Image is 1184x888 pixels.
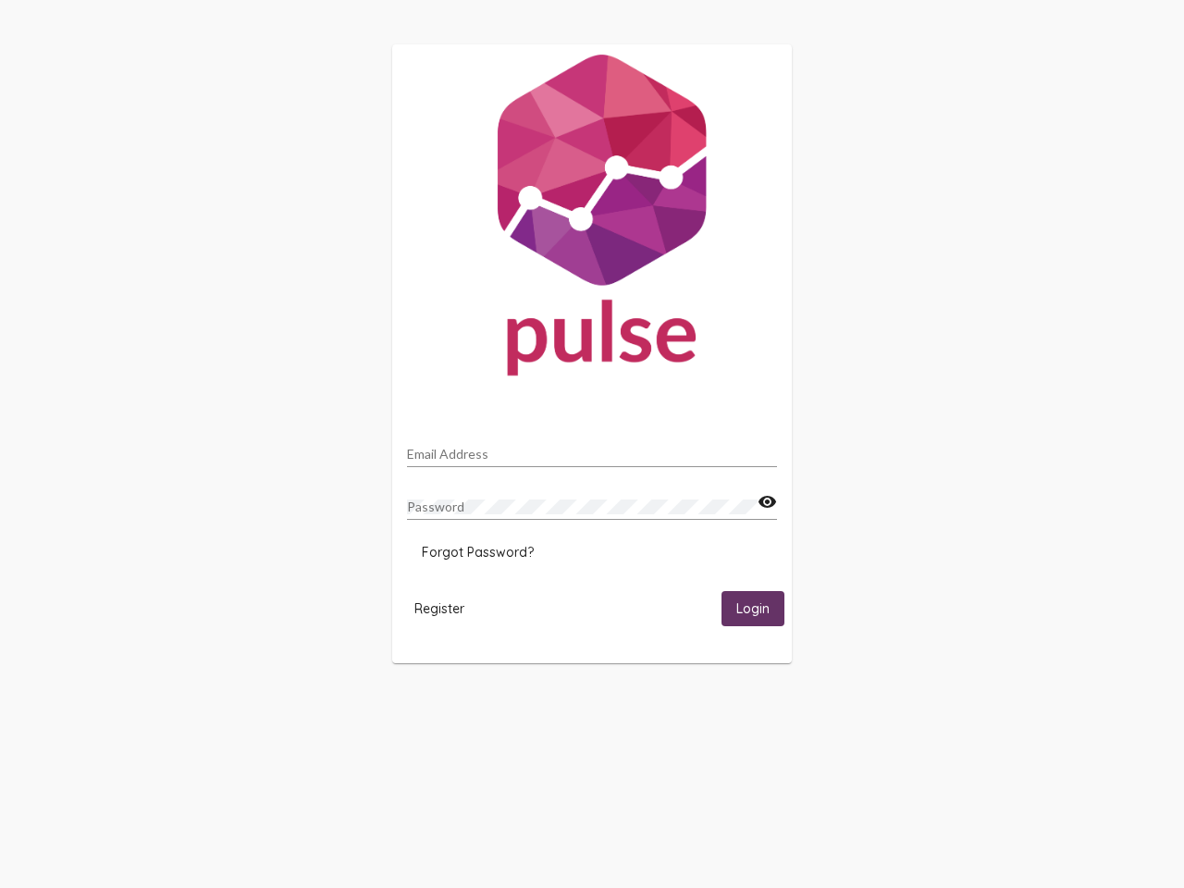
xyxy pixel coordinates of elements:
[422,544,534,561] span: Forgot Password?
[392,44,792,394] img: Pulse For Good Logo
[736,601,770,618] span: Login
[400,591,479,625] button: Register
[414,600,464,617] span: Register
[407,536,549,569] button: Forgot Password?
[721,591,784,625] button: Login
[758,491,777,513] mat-icon: visibility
